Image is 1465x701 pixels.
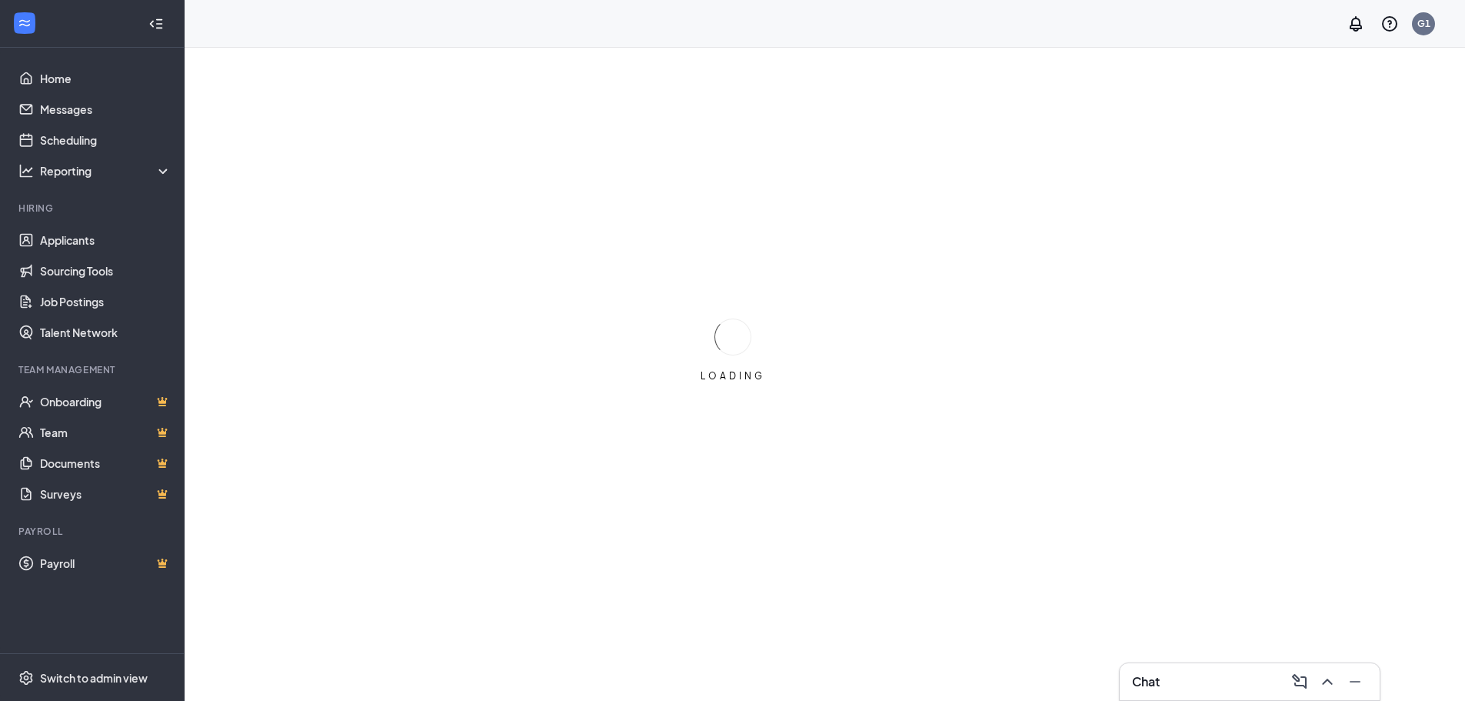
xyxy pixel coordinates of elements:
button: ComposeMessage [1287,669,1312,694]
a: TeamCrown [40,417,171,448]
div: G1 [1417,17,1430,30]
a: Talent Network [40,317,171,348]
svg: ChevronUp [1318,673,1337,691]
svg: Minimize [1346,673,1364,691]
svg: Collapse [148,16,164,32]
a: Sourcing Tools [40,255,171,286]
svg: Settings [18,670,34,686]
button: Minimize [1343,669,1367,694]
svg: Analysis [18,163,34,179]
div: Reporting [40,163,172,179]
a: Applicants [40,225,171,255]
svg: QuestionInfo [1380,15,1399,33]
div: LOADING [694,369,771,382]
svg: Notifications [1347,15,1365,33]
a: SurveysCrown [40,479,171,509]
a: Scheduling [40,125,171,155]
h3: Chat [1132,673,1160,690]
div: Payroll [18,525,168,538]
a: Messages [40,94,171,125]
a: Job Postings [40,286,171,317]
div: Team Management [18,363,168,376]
div: Hiring [18,202,168,215]
svg: ComposeMessage [1290,673,1309,691]
a: Home [40,63,171,94]
a: OnboardingCrown [40,386,171,417]
div: Switch to admin view [40,670,148,686]
a: DocumentsCrown [40,448,171,479]
a: PayrollCrown [40,548,171,579]
svg: WorkstreamLogo [17,15,32,31]
button: ChevronUp [1315,669,1340,694]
